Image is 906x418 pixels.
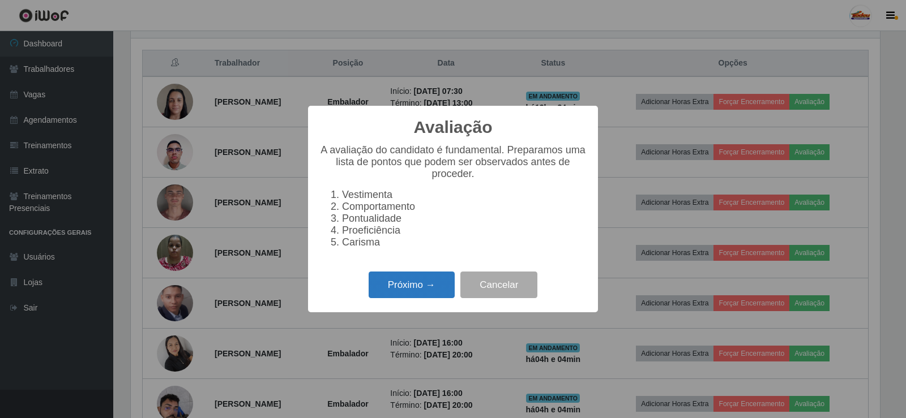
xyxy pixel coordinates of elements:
p: A avaliação do candidato é fundamental. Preparamos uma lista de pontos que podem ser observados a... [319,144,587,180]
li: Carisma [342,236,587,248]
li: Vestimenta [342,189,587,201]
button: Próximo → [369,272,455,298]
li: Proeficiência [342,225,587,236]
li: Comportamento [342,201,587,213]
li: Pontualidade [342,213,587,225]
button: Cancelar [460,272,537,298]
h2: Avaliação [414,117,493,137]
